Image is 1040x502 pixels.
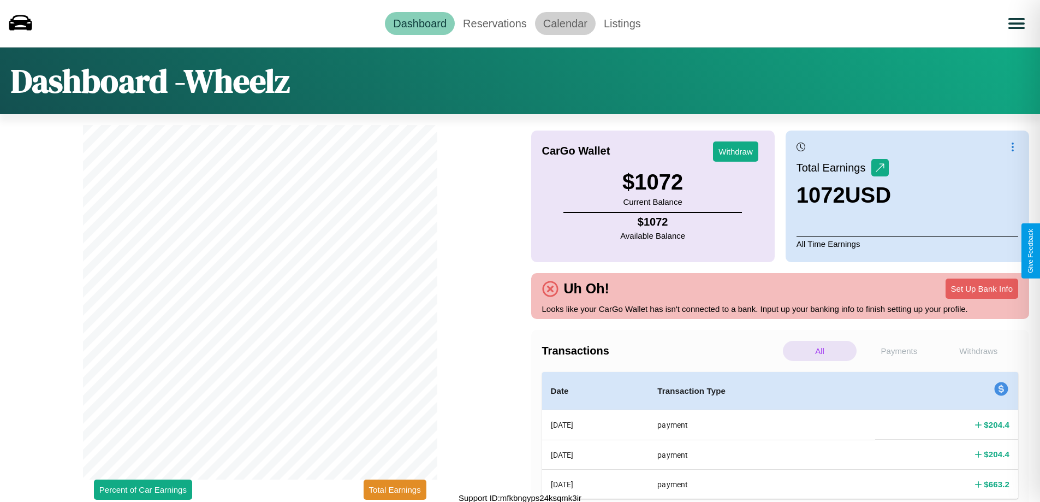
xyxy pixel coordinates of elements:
table: simple table [542,372,1019,499]
div: Give Feedback [1027,229,1035,273]
h4: $ 204.4 [984,419,1009,430]
p: Looks like your CarGo Wallet has isn't connected to a bank. Input up your banking info to finish ... [542,302,1019,316]
button: Open menu [1001,8,1032,39]
a: Calendar [535,12,596,35]
h4: $ 663.2 [984,479,1009,490]
p: Current Balance [622,194,683,209]
h4: Transactions [542,345,780,357]
th: payment [649,470,875,499]
h1: Dashboard - Wheelz [11,58,290,103]
th: [DATE] [542,410,649,440]
h4: CarGo Wallet [542,145,610,157]
button: Withdraw [713,141,758,162]
p: Total Earnings [797,158,871,178]
th: payment [649,410,875,440]
p: All Time Earnings [797,236,1018,251]
h4: $ 204.4 [984,448,1009,460]
p: Payments [862,341,936,361]
p: Withdraws [942,341,1015,361]
a: Listings [596,12,649,35]
h4: Transaction Type [657,385,866,398]
h4: Uh Oh! [558,281,615,297]
h3: $ 1072 [622,170,683,194]
h4: $ 1072 [620,216,685,228]
p: Available Balance [620,228,685,243]
button: Set Up Bank Info [946,279,1018,299]
a: Dashboard [385,12,455,35]
a: Reservations [455,12,535,35]
p: All [783,341,857,361]
button: Percent of Car Earnings [94,480,192,500]
th: payment [649,440,875,469]
button: Total Earnings [364,480,426,500]
th: [DATE] [542,440,649,469]
h3: 1072 USD [797,183,891,208]
th: [DATE] [542,470,649,499]
h4: Date [551,385,640,398]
